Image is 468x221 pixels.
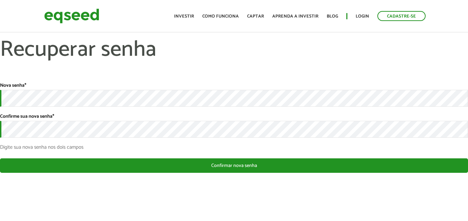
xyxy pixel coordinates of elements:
a: Blog [327,14,338,19]
a: Como funciona [202,14,239,19]
a: Investir [174,14,194,19]
a: Aprenda a investir [272,14,318,19]
span: Este campo é obrigatório. [24,82,26,90]
a: Cadastre-se [377,11,426,21]
a: Captar [247,14,264,19]
a: Login [356,14,369,19]
span: Este campo é obrigatório. [52,113,54,120]
img: EqSeed [44,7,99,25]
